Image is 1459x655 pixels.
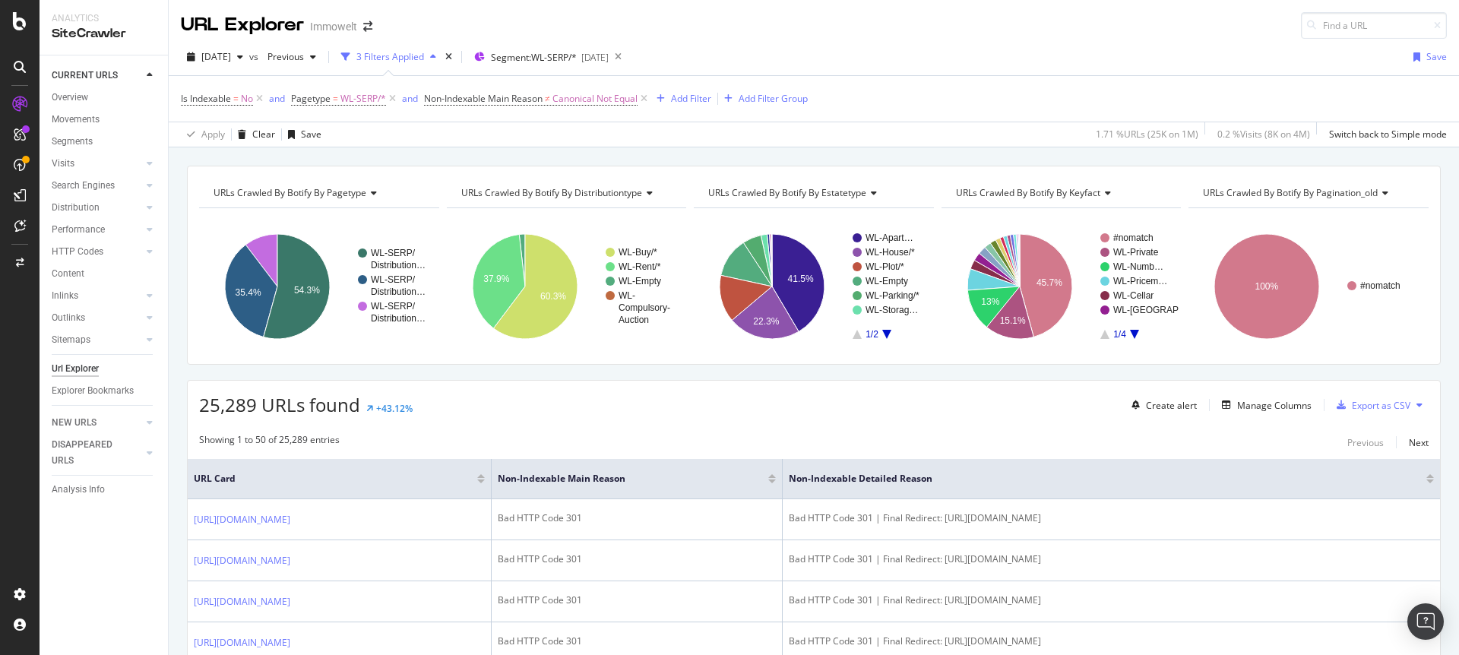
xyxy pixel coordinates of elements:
[52,200,100,216] div: Distribution
[371,260,426,271] text: Distribution…
[789,472,1404,486] span: Non-Indexable Detailed Reason
[1188,220,1426,353] svg: A chart.
[619,247,657,258] text: WL-Buy/*
[1113,233,1154,243] text: #nomatch
[402,91,418,106] button: and
[52,310,85,326] div: Outlinks
[233,92,239,105] span: =
[52,112,100,128] div: Movements
[52,90,157,106] a: Overview
[468,45,609,69] button: Segment:WL-SERP/*[DATE]
[650,90,711,108] button: Add Filter
[194,472,473,486] span: URL Card
[210,181,426,205] h4: URLs Crawled By Botify By pagetype
[1125,393,1197,417] button: Create alert
[199,433,340,451] div: Showing 1 to 50 of 25,289 entries
[181,92,231,105] span: Is Indexable
[52,482,157,498] a: Analysis Info
[754,316,780,327] text: 22.3%
[942,220,1179,353] svg: A chart.
[1203,186,1378,199] span: URLs Crawled By Botify By pagination_old
[705,181,920,205] h4: URLs Crawled By Botify By estatetype
[52,178,142,194] a: Search Engines
[1113,247,1159,258] text: WL-Private
[953,181,1168,205] h4: URLs Crawled By Botify By keyfact
[498,511,776,525] div: Bad HTTP Code 301
[241,88,253,109] span: No
[194,594,290,609] a: [URL][DOMAIN_NAME]
[498,593,776,607] div: Bad HTTP Code 301
[866,247,915,258] text: WL-House/*
[789,634,1434,648] div: Bad HTTP Code 301 | Final Redirect: [URL][DOMAIN_NAME]
[52,266,84,282] div: Content
[1352,399,1410,412] div: Export as CSV
[1036,277,1062,288] text: 45.7%
[52,12,156,25] div: Analytics
[261,50,304,63] span: Previous
[52,437,128,469] div: DISAPPEARED URLS
[194,512,290,527] a: [URL][DOMAIN_NAME]
[789,593,1434,607] div: Bad HTTP Code 301 | Final Redirect: [URL][DOMAIN_NAME]
[52,222,105,238] div: Performance
[981,296,999,307] text: 13%
[789,552,1434,566] div: Bad HTTP Code 301 | Final Redirect: [URL][DOMAIN_NAME]
[52,361,99,377] div: Url Explorer
[52,178,115,194] div: Search Engines
[866,261,904,272] text: WL-Plot/*
[52,288,142,304] a: Inlinks
[52,415,142,431] a: NEW URLS
[194,635,290,650] a: [URL][DOMAIN_NAME]
[52,266,157,282] a: Content
[52,310,142,326] a: Outlinks
[498,472,745,486] span: Non-Indexable Main Reason
[739,92,808,105] div: Add Filter Group
[333,92,338,105] span: =
[1146,399,1197,412] div: Create alert
[181,45,249,69] button: [DATE]
[52,383,157,399] a: Explorer Bookmarks
[619,302,670,313] text: Compulsory-
[1407,45,1447,69] button: Save
[52,361,157,377] a: Url Explorer
[483,274,509,284] text: 37.9%
[999,315,1025,326] text: 15.1%
[52,415,97,431] div: NEW URLS
[1323,122,1447,147] button: Switch back to Simple mode
[294,285,320,296] text: 54.3%
[236,287,261,298] text: 35.4%
[956,186,1100,199] span: URLs Crawled By Botify By keyfact
[1360,280,1400,291] text: #nomatch
[52,222,142,238] a: Performance
[371,301,416,312] text: WL-SERP/
[371,313,426,324] text: Distribution…
[1407,603,1444,640] div: Open Intercom Messenger
[545,92,550,105] span: ≠
[498,552,776,566] div: Bad HTTP Code 301
[1113,290,1154,301] text: WL-Cellar
[619,290,635,301] text: WL-
[194,553,290,568] a: [URL][DOMAIN_NAME]
[52,68,118,84] div: CURRENT URLS
[1409,433,1429,451] button: Next
[694,220,932,353] div: A chart.
[1200,181,1415,205] h4: URLs Crawled By Botify By pagination_old
[356,50,424,63] div: 3 Filters Applied
[335,45,442,69] button: 3 Filters Applied
[491,51,577,64] span: Segment: WL-SERP/*
[52,112,157,128] a: Movements
[540,291,566,302] text: 60.3%
[52,244,103,260] div: HTTP Codes
[371,248,416,258] text: WL-SERP/
[447,220,685,353] svg: A chart.
[1331,393,1410,417] button: Export as CSV
[52,482,105,498] div: Analysis Info
[461,186,642,199] span: URLs Crawled By Botify By distributiontype
[1113,329,1126,340] text: 1/4
[52,437,142,469] a: DISAPPEARED URLS
[1329,128,1447,141] div: Switch back to Simple mode
[52,332,90,348] div: Sitemaps
[424,92,543,105] span: Non-Indexable Main Reason
[1237,399,1312,412] div: Manage Columns
[52,156,142,172] a: Visits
